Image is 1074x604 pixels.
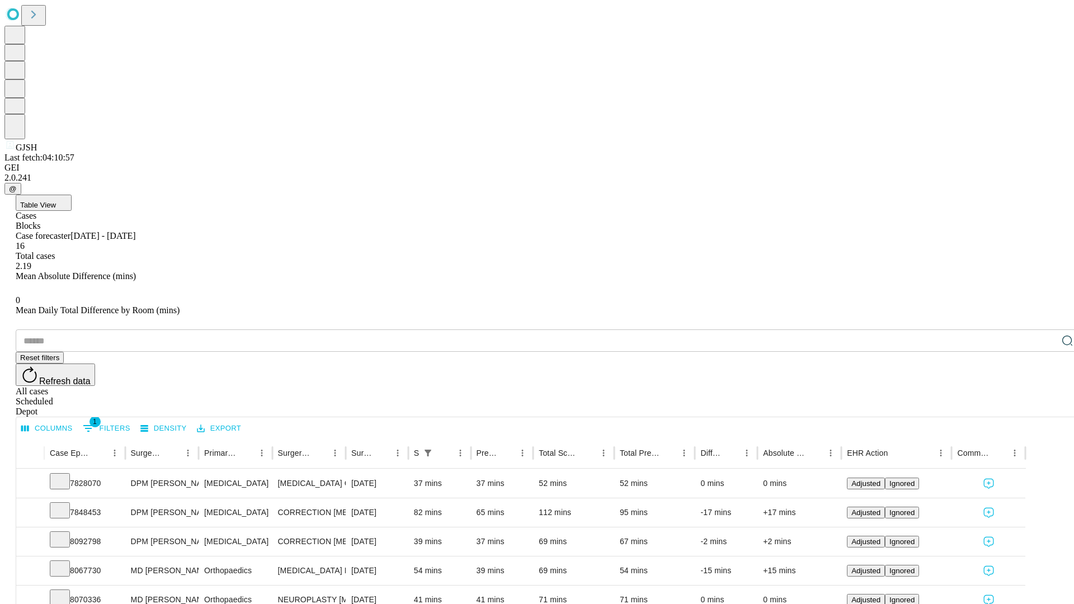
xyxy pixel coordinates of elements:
[390,445,406,461] button: Menu
[16,143,37,152] span: GJSH
[22,561,39,581] button: Expand
[16,271,136,281] span: Mean Absolute Difference (mins)
[620,469,690,498] div: 52 mins
[414,556,465,585] div: 54 mins
[851,537,880,546] span: Adjusted
[18,420,76,437] button: Select columns
[539,556,609,585] div: 69 mins
[889,537,915,546] span: Ignored
[889,508,915,517] span: Ignored
[107,445,123,461] button: Menu
[889,445,905,461] button: Sort
[596,445,611,461] button: Menu
[131,556,193,585] div: MD [PERSON_NAME] [PERSON_NAME]
[1007,445,1023,461] button: Menu
[351,469,403,498] div: [DATE]
[957,449,990,457] div: Comments
[851,567,880,575] span: Adjusted
[278,527,340,556] div: CORRECTION [MEDICAL_DATA]
[16,251,55,261] span: Total cases
[351,556,403,585] div: [DATE]
[885,507,919,518] button: Ignored
[847,449,888,457] div: EHR Action
[723,445,739,461] button: Sort
[676,445,692,461] button: Menu
[204,556,266,585] div: Orthopaedics
[39,376,91,386] span: Refresh data
[91,445,107,461] button: Sort
[889,596,915,604] span: Ignored
[80,419,133,437] button: Show filters
[851,596,880,604] span: Adjusted
[16,352,64,364] button: Reset filters
[194,420,244,437] button: Export
[620,556,690,585] div: 54 mins
[823,445,839,461] button: Menu
[847,565,885,577] button: Adjusted
[131,527,193,556] div: DPM [PERSON_NAME] [PERSON_NAME]
[620,498,690,527] div: 95 mins
[50,469,120,498] div: 7828070
[16,295,20,305] span: 0
[204,469,266,498] div: [MEDICAL_DATA]
[4,163,1070,173] div: GEI
[991,445,1007,461] button: Sort
[763,469,836,498] div: 0 mins
[16,261,31,271] span: 2.19
[539,449,579,457] div: Total Scheduled Duration
[763,527,836,556] div: +2 mins
[851,508,880,517] span: Adjusted
[374,445,390,461] button: Sort
[131,498,193,527] div: DPM [PERSON_NAME] [PERSON_NAME]
[204,498,266,527] div: [MEDICAL_DATA]
[278,469,340,498] div: [MEDICAL_DATA] COMPLETE EXCISION 5TH [MEDICAL_DATA] HEAD
[580,445,596,461] button: Sort
[238,445,254,461] button: Sort
[477,469,528,498] div: 37 mins
[414,527,465,556] div: 39 mins
[131,469,193,498] div: DPM [PERSON_NAME] [PERSON_NAME]
[477,498,528,527] div: 65 mins
[700,498,752,527] div: -17 mins
[22,474,39,494] button: Expand
[89,416,101,427] span: 1
[477,449,498,457] div: Predicted In Room Duration
[278,449,310,457] div: Surgery Name
[180,445,196,461] button: Menu
[700,449,722,457] div: Difference
[763,498,836,527] div: +17 mins
[4,183,21,195] button: @
[351,498,403,527] div: [DATE]
[50,449,90,457] div: Case Epic Id
[539,469,609,498] div: 52 mins
[131,449,163,457] div: Surgeon Name
[539,498,609,527] div: 112 mins
[50,527,120,556] div: 8092798
[477,556,528,585] div: 39 mins
[16,241,25,251] span: 16
[499,445,515,461] button: Sort
[477,527,528,556] div: 37 mins
[351,527,403,556] div: [DATE]
[278,498,340,527] div: CORRECTION [MEDICAL_DATA], RESECTION [MEDICAL_DATA] BASE
[20,201,56,209] span: Table View
[351,449,373,457] div: Surgery Date
[847,536,885,548] button: Adjusted
[16,231,70,240] span: Case forecaster
[851,479,880,488] span: Adjusted
[889,479,915,488] span: Ignored
[847,478,885,489] button: Adjusted
[327,445,343,461] button: Menu
[414,469,465,498] div: 37 mins
[885,478,919,489] button: Ignored
[889,567,915,575] span: Ignored
[414,498,465,527] div: 82 mins
[453,445,468,461] button: Menu
[22,532,39,552] button: Expand
[254,445,270,461] button: Menu
[739,445,755,461] button: Menu
[515,445,530,461] button: Menu
[763,556,836,585] div: +15 mins
[22,503,39,523] button: Expand
[847,507,885,518] button: Adjusted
